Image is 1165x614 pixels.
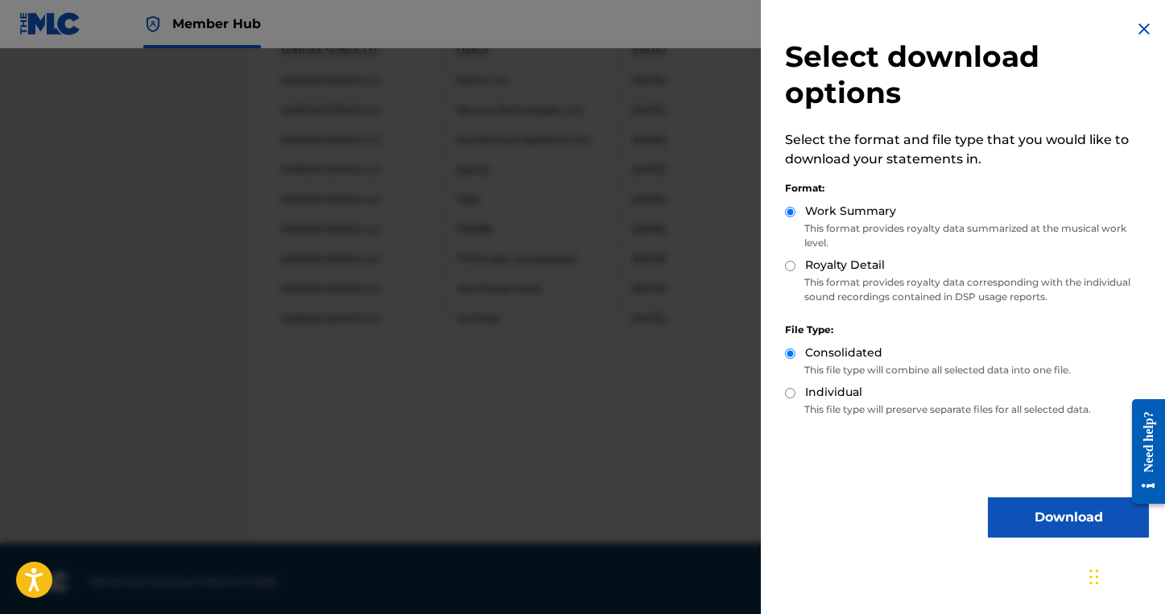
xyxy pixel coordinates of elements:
[785,363,1149,377] p: This file type will combine all selected data into one file.
[785,275,1149,304] p: This format provides royalty data corresponding with the individual sound recordings contained in...
[785,323,1149,337] div: File Type:
[143,14,163,34] img: Top Rightsholder
[785,39,1149,111] h2: Select download options
[805,257,885,274] label: Royalty Detail
[805,344,882,361] label: Consolidated
[172,14,261,33] span: Member Hub
[805,384,862,401] label: Individual
[785,130,1149,169] p: Select the format and file type that you would like to download your statements in.
[785,402,1149,417] p: This file type will preserve separate files for all selected data.
[1084,537,1165,614] iframe: Chat Widget
[785,221,1149,250] p: This format provides royalty data summarized at the musical work level.
[19,12,81,35] img: MLC Logo
[1089,553,1099,601] div: Drag
[988,497,1149,538] button: Download
[805,203,896,220] label: Work Summary
[1120,387,1165,517] iframe: Resource Center
[785,181,1149,196] div: Format:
